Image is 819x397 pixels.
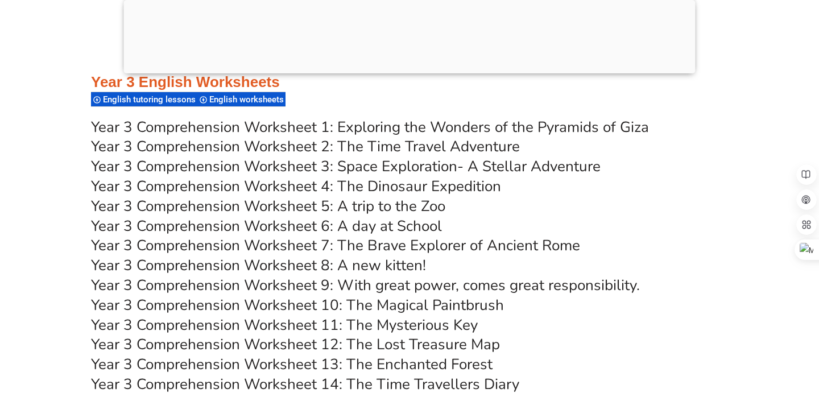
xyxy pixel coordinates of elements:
a: Year 3 Comprehension Worksheet 13: The Enchanted Forest [91,354,493,374]
a: Year 3 Comprehension Worksheet 9: With great power, comes great responsibility. [91,275,640,295]
a: Year 3 Comprehension Worksheet 2: The Time Travel Adventure [91,137,520,156]
a: Year 3 Comprehension Worksheet 7: The Brave Explorer of Ancient Rome [91,235,580,255]
a: Year 3 Comprehension Worksheet 11: The Mysterious Key [91,315,478,335]
span: English tutoring lessons [103,94,199,105]
a: Year 3 Comprehension Worksheet 5: A trip to the Zoo [91,196,445,216]
h3: Year 3 English Worksheets [91,73,728,92]
a: Year 3 Comprehension Worksheet 14: The Time Travellers Diary [91,374,519,394]
div: English tutoring lessons [91,92,197,107]
a: Year 3 Comprehension Worksheet 4: The Dinosaur Expedition [91,176,501,196]
a: Year 3 Comprehension Worksheet 6: A day at School [91,216,442,236]
a: Year 3 Comprehension Worksheet 8: A new kitten! [91,255,426,275]
a: Year 3 Comprehension Worksheet 3: Space Exploration- A Stellar Adventure [91,156,601,176]
a: Year 3 Comprehension Worksheet 10: The Magical Paintbrush [91,295,504,315]
div: English worksheets [197,92,286,107]
a: Year 3 Comprehension Worksheet 12: The Lost Treasure Map [91,334,500,354]
a: Year 3 Comprehension Worksheet 1: Exploring the Wonders of the Pyramids of Giza [91,117,649,137]
iframe: Chat Widget [624,268,819,397]
span: English worksheets [209,94,287,105]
